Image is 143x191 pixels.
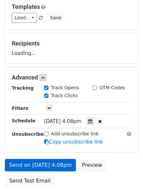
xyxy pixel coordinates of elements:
[110,160,143,191] iframe: Chat Widget
[12,85,34,91] strong: Tracking
[12,118,35,123] strong: Schedule
[44,118,81,124] span: [DATE] 4:08pm
[12,13,37,23] a: Load...
[5,175,55,187] a: Send Test Email
[47,13,64,23] button: Save
[99,84,125,91] label: UTM Codes
[12,40,131,57] div: Loading...
[78,159,106,171] a: Preview
[12,106,28,111] strong: Filters
[12,74,131,81] h5: Advanced
[12,131,44,137] strong: Unsubscribe
[44,139,103,145] a: Copy unsubscribe link
[51,84,79,91] label: Track Opens
[51,92,78,99] label: Track Clicks
[5,159,76,171] a: Send on [DATE] 4:08pm
[51,130,99,137] label: Add unsubscribe link
[12,3,40,10] a: Templates
[12,40,131,47] h5: Recipients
